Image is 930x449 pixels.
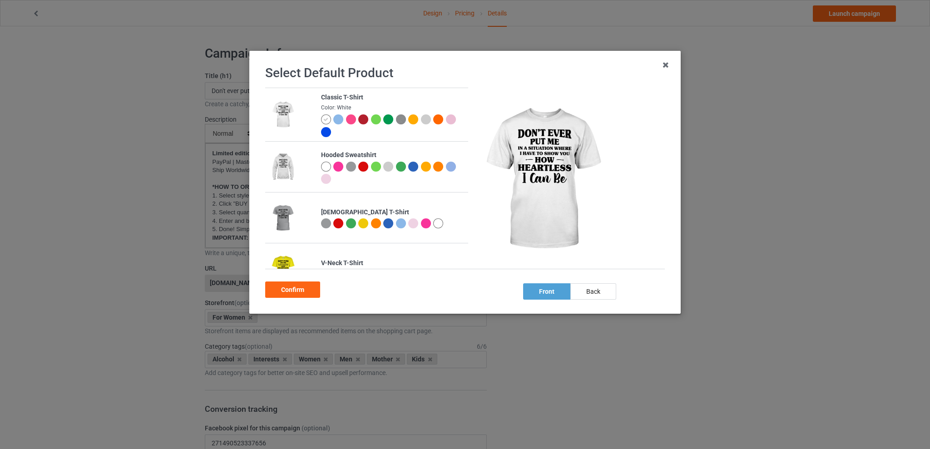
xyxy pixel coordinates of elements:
div: Classic T-Shirt [321,93,463,102]
h1: Select Default Product [265,65,665,81]
div: V-Neck T-Shirt [321,259,463,268]
div: front [523,283,570,300]
div: [DEMOGRAPHIC_DATA] T-Shirt [321,208,463,217]
img: heather_texture.png [396,114,406,124]
div: Confirm [265,281,320,298]
div: Hooded Sweatshirt [321,151,463,160]
div: back [570,283,616,300]
div: Color: White [321,104,463,112]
